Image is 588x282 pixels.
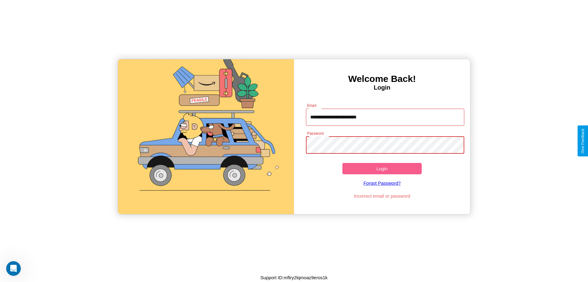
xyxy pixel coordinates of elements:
p: Incorrect email or password [303,192,462,200]
label: Password [307,131,323,136]
img: gif [118,59,294,214]
div: Give Feedback [581,129,585,153]
a: Forgot Password? [303,174,462,192]
p: Support ID: mftry2lqmoaz9eros1k [260,273,327,282]
h3: Welcome Back! [294,74,470,84]
label: Email [307,103,317,108]
iframe: Intercom live chat [6,261,21,276]
h4: Login [294,84,470,91]
button: Login [342,163,422,174]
